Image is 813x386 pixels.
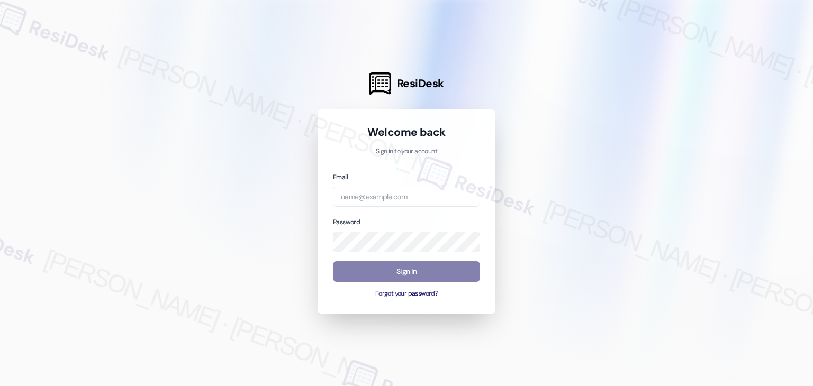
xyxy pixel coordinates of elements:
button: Forgot your password? [333,289,480,299]
img: ResiDesk Logo [369,72,391,95]
input: name@example.com [333,187,480,207]
p: Sign in to your account [333,147,480,157]
label: Password [333,218,360,226]
button: Sign In [333,261,480,282]
label: Email [333,173,348,181]
h1: Welcome back [333,125,480,140]
span: ResiDesk [397,76,444,91]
